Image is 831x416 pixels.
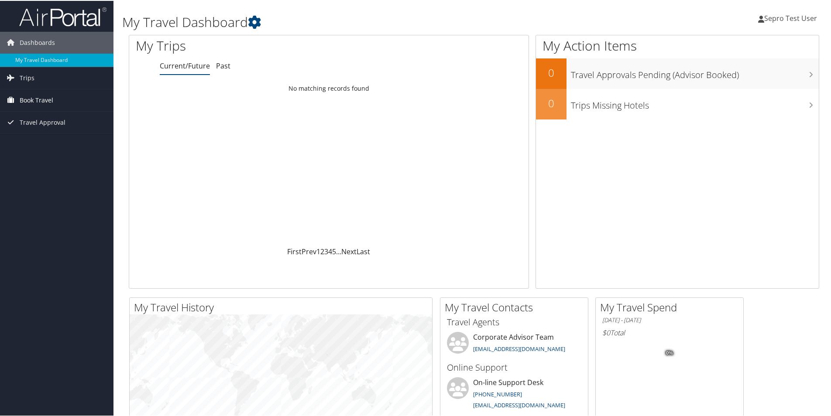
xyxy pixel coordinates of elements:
[324,246,328,256] a: 3
[129,80,529,95] td: No matching records found
[764,13,817,22] span: Sepro Test User
[600,299,743,314] h2: My Travel Spend
[336,246,341,256] span: …
[536,88,819,119] a: 0Trips Missing Hotels
[536,58,819,88] a: 0Travel Approvals Pending (Advisor Booked)
[602,315,737,324] h6: [DATE] - [DATE]
[20,89,53,110] span: Book Travel
[320,246,324,256] a: 2
[473,400,565,408] a: [EMAIL_ADDRESS][DOMAIN_NAME]
[19,6,106,26] img: airportal-logo.png
[328,246,332,256] a: 4
[536,95,567,110] h2: 0
[473,389,522,397] a: [PHONE_NUMBER]
[20,111,65,133] span: Travel Approval
[287,246,302,256] a: First
[443,376,586,412] li: On-line Support Desk
[216,60,230,70] a: Past
[316,246,320,256] a: 1
[447,315,581,327] h3: Travel Agents
[536,36,819,54] h1: My Action Items
[443,331,586,359] li: Corporate Advisor Team
[20,66,34,88] span: Trips
[602,327,610,337] span: $0
[341,246,357,256] a: Next
[134,299,432,314] h2: My Travel History
[571,64,819,80] h3: Travel Approvals Pending (Advisor Booked)
[302,246,316,256] a: Prev
[473,344,565,352] a: [EMAIL_ADDRESS][DOMAIN_NAME]
[666,350,673,355] tspan: 0%
[332,246,336,256] a: 5
[136,36,356,54] h1: My Trips
[20,31,55,53] span: Dashboards
[357,246,370,256] a: Last
[536,65,567,79] h2: 0
[571,94,819,111] h3: Trips Missing Hotels
[160,60,210,70] a: Current/Future
[758,4,826,31] a: Sepro Test User
[445,299,588,314] h2: My Travel Contacts
[602,327,737,337] h6: Total
[122,12,591,31] h1: My Travel Dashboard
[447,361,581,373] h3: Online Support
